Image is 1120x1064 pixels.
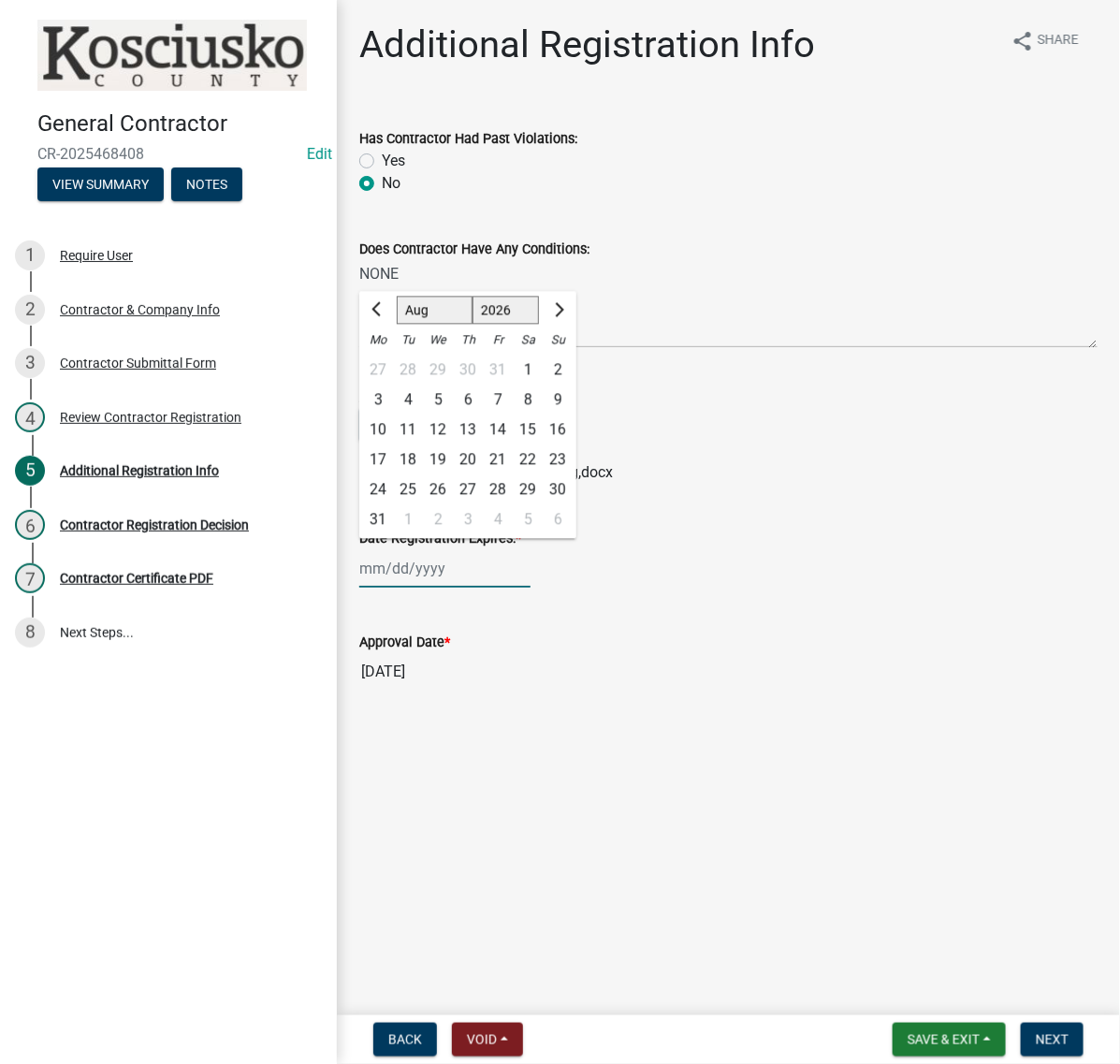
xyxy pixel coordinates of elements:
div: 4 [393,386,423,415]
div: Sa [513,326,543,356]
div: Mo [363,326,393,356]
div: 27 [363,356,393,386]
div: Saturday, August 29, 2026 [513,475,543,505]
span: Next [1036,1032,1069,1047]
div: 8 [15,618,45,648]
div: 23 [543,445,573,475]
div: Thursday, August 20, 2026 [453,445,483,475]
img: Kosciusko County, Indiana [37,20,307,91]
div: Tuesday, August 11, 2026 [393,415,423,445]
span: Save & Exit [908,1032,980,1047]
button: Previous month [367,296,389,326]
span: Share [1038,30,1079,52]
div: 17 [363,445,393,475]
div: Monday, August 31, 2026 [363,505,393,535]
div: Monday, July 27, 2026 [363,356,393,386]
div: 24 [363,475,393,505]
div: 19 [423,445,453,475]
div: We [423,326,453,356]
div: Require User [60,249,133,262]
div: 29 [513,475,543,505]
div: Contractor Certificate PDF [60,572,213,585]
div: 3 [453,505,483,535]
div: Tuesday, August 4, 2026 [393,386,423,415]
div: 11 [393,415,423,445]
div: 7 [483,386,513,415]
wm-modal-confirm: Edit Application Number [307,145,332,163]
div: 13 [453,415,483,445]
span: Void [467,1032,497,1047]
div: Friday, July 31, 2026 [483,356,513,386]
div: Wednesday, August 26, 2026 [423,475,453,505]
div: Contractor Submittal Form [60,357,216,370]
div: Saturday, August 8, 2026 [513,386,543,415]
h4: General Contractor [37,110,322,138]
div: 5 [423,386,453,415]
div: Saturday, August 1, 2026 [513,356,543,386]
div: Sunday, August 16, 2026 [543,415,573,445]
div: 31 [483,356,513,386]
label: Does Contractor Have Any Conditions: [359,243,589,256]
span: Back [388,1032,422,1047]
select: Select year [473,297,540,325]
div: Thursday, August 6, 2026 [453,386,483,415]
label: Date Registration Expires: [359,532,521,546]
div: 29 [423,356,453,386]
select: Select month [397,297,473,325]
div: 28 [483,475,513,505]
div: Tuesday, July 28, 2026 [393,356,423,386]
input: mm/dd/yyyy [359,549,531,588]
button: shareShare [996,22,1094,59]
div: 7 [15,563,45,593]
h1: Additional Registration Info [359,22,815,67]
div: 3 [15,348,45,378]
div: Monday, August 10, 2026 [363,415,393,445]
button: Void [452,1023,523,1057]
div: 2 [15,295,45,325]
button: Notes [171,168,242,201]
button: Next month [546,296,569,326]
div: Thursday, September 3, 2026 [453,505,483,535]
div: Friday, August 28, 2026 [483,475,513,505]
div: Wednesday, August 12, 2026 [423,415,453,445]
div: 4 [15,402,45,432]
button: Back [373,1023,437,1057]
div: 30 [453,356,483,386]
div: Monday, August 17, 2026 [363,445,393,475]
span: CR-2025468408 [37,145,299,163]
div: 6 [453,386,483,415]
div: 2 [543,356,573,386]
label: Yes [382,150,405,172]
div: 28 [393,356,423,386]
div: Additional Registration Info [60,464,219,477]
div: 2 [423,505,453,535]
div: Saturday, August 15, 2026 [513,415,543,445]
div: Tu [393,326,423,356]
div: Tuesday, September 1, 2026 [393,505,423,535]
div: Monday, August 24, 2026 [363,475,393,505]
div: Wednesday, August 19, 2026 [423,445,453,475]
div: 5 [15,456,45,486]
div: 18 [393,445,423,475]
div: Tuesday, August 18, 2026 [393,445,423,475]
div: Tuesday, August 25, 2026 [393,475,423,505]
div: 10 [363,415,393,445]
div: Contractor Registration Decision [60,518,249,532]
div: 15 [513,415,543,445]
div: Sunday, September 6, 2026 [543,505,573,535]
div: 14 [483,415,513,445]
div: Sunday, August 23, 2026 [543,445,573,475]
div: 6 [15,510,45,540]
div: 21 [483,445,513,475]
div: Thursday, July 30, 2026 [453,356,483,386]
div: Saturday, August 22, 2026 [513,445,543,475]
label: Approval Date [359,636,450,649]
div: Thursday, August 27, 2026 [453,475,483,505]
div: 16 [543,415,573,445]
label: No [382,172,400,195]
div: Wednesday, August 5, 2026 [423,386,453,415]
div: 27 [453,475,483,505]
div: 25 [393,475,423,505]
div: 26 [423,475,453,505]
div: Friday, August 7, 2026 [483,386,513,415]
